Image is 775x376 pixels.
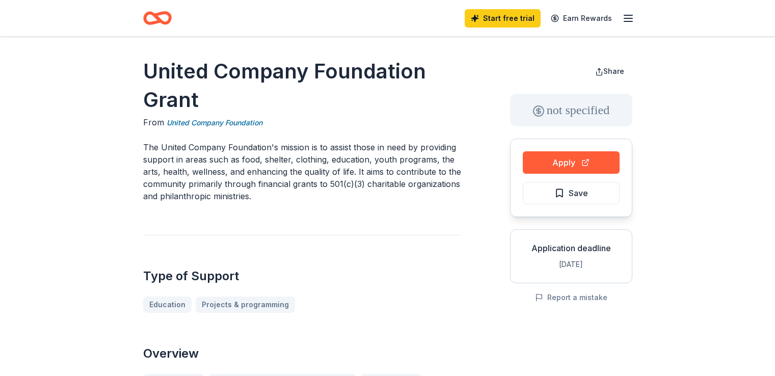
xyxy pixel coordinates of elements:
[519,258,624,271] div: [DATE]
[167,117,262,129] a: United Company Foundation
[143,116,461,129] div: From
[519,242,624,254] div: Application deadline
[143,57,461,114] h1: United Company Foundation Grant
[535,291,607,304] button: Report a mistake
[603,67,624,75] span: Share
[523,182,620,204] button: Save
[143,345,461,362] h2: Overview
[465,9,541,28] a: Start free trial
[545,9,618,28] a: Earn Rewards
[523,151,620,174] button: Apply
[510,94,632,126] div: not specified
[143,268,461,284] h2: Type of Support
[143,6,172,30] a: Home
[143,141,461,202] p: The United Company Foundation's mission is to assist those in need by providing support in areas ...
[569,186,588,200] span: Save
[587,61,632,82] button: Share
